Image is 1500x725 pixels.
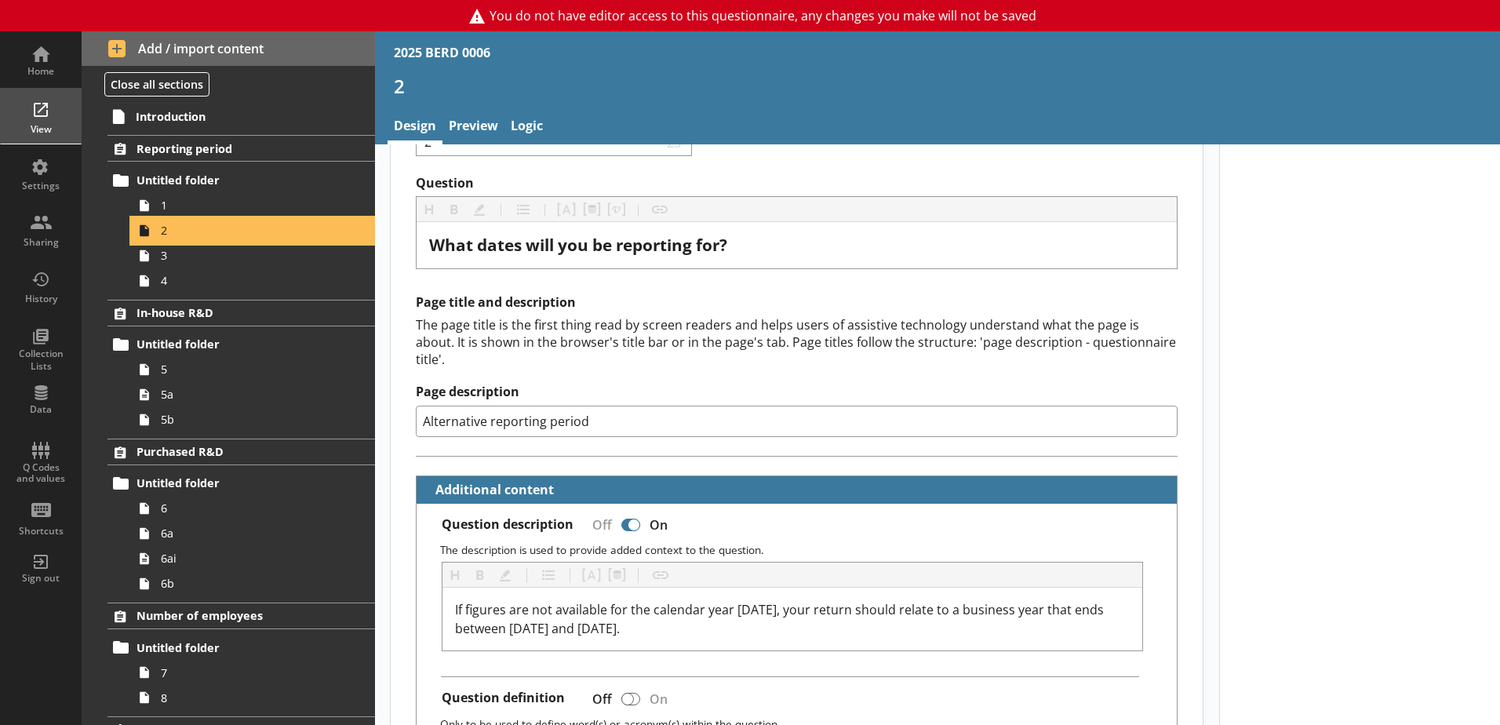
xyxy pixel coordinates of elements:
[107,300,375,326] a: In-house R&D
[161,387,335,402] span: 5a
[664,134,686,149] span: 23
[107,168,375,193] a: Untitled folder
[416,316,1178,368] div: The page title is the first thing read by screen readers and helps users of assistive technology ...
[115,471,375,596] li: Untitled folder66a6ai6b
[423,476,557,504] button: Additional content
[107,332,375,357] a: Untitled folder
[13,403,68,416] div: Data
[137,141,329,156] span: Reporting period
[429,235,1164,256] div: Question
[442,690,565,706] label: Question definition
[82,31,375,66] button: Add / import content
[137,444,329,459] span: Purchased R&D
[442,111,504,144] a: Preview
[13,65,68,78] div: Home
[13,180,68,192] div: Settings
[137,305,329,320] span: In-house R&D
[137,640,329,655] span: Untitled folder
[82,300,375,432] li: In-house R&DUntitled folder55a5b
[132,571,375,596] a: 6b
[161,551,335,566] span: 6ai
[161,412,335,427] span: 5b
[107,635,375,660] a: Untitled folder
[643,511,680,538] div: On
[455,601,1107,637] span: If figures are not available for the calendar year [DATE], your return should relate to a busines...
[137,475,329,490] span: Untitled folder
[388,111,442,144] a: Design
[82,135,375,293] li: Reporting periodUntitled folder1234
[580,511,618,538] div: Off
[107,471,375,496] a: Untitled folder
[115,332,375,432] li: Untitled folder55a5b
[416,384,1178,400] label: Page description
[504,111,549,144] a: Logic
[13,525,68,537] div: Shortcuts
[161,576,335,591] span: 6b
[132,546,375,571] a: 6ai
[137,608,329,623] span: Number of employees
[161,501,335,516] span: 6
[107,603,375,629] a: Number of employees
[161,198,335,213] span: 1
[132,660,375,685] a: 7
[132,382,375,407] a: 5a
[161,273,335,288] span: 4
[132,218,375,243] a: 2
[115,635,375,710] li: Untitled folder78
[132,521,375,546] a: 6a
[13,123,68,136] div: View
[394,74,1481,98] h1: 2
[580,685,618,712] div: Off
[108,40,349,57] span: Add / import content
[132,357,375,382] a: 5
[416,175,1178,191] label: Question
[13,236,68,249] div: Sharing
[161,665,335,680] span: 7
[107,439,375,465] a: Purchased R&D
[13,348,68,372] div: Collection Lists
[394,44,490,61] div: 2025 BERD 0006
[442,516,573,533] label: Question description
[104,72,209,97] button: Close all sections
[107,135,375,162] a: Reporting period
[132,268,375,293] a: 4
[132,407,375,432] a: 5b
[107,104,375,129] a: Introduction
[13,572,68,585] div: Sign out
[132,243,375,268] a: 3
[82,439,375,596] li: Purchased R&DUntitled folder66a6ai6b
[132,193,375,218] a: 1
[161,223,335,238] span: 2
[161,690,335,705] span: 8
[132,496,375,521] a: 6
[115,168,375,293] li: Untitled folder1234
[132,685,375,710] a: 8
[416,294,1178,311] h2: Page title and description
[13,462,68,485] div: Q Codes and values
[643,685,680,712] div: On
[82,603,375,710] li: Number of employeesUntitled folder78
[137,173,329,188] span: Untitled folder
[161,362,335,377] span: 5
[137,337,329,352] span: Untitled folder
[429,234,727,256] span: What dates will you be reporting for?
[161,526,335,541] span: 6a
[13,293,68,305] div: History
[440,542,1165,557] p: The description is used to provide added context to the question.
[136,109,329,124] span: Introduction
[161,248,335,263] span: 3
